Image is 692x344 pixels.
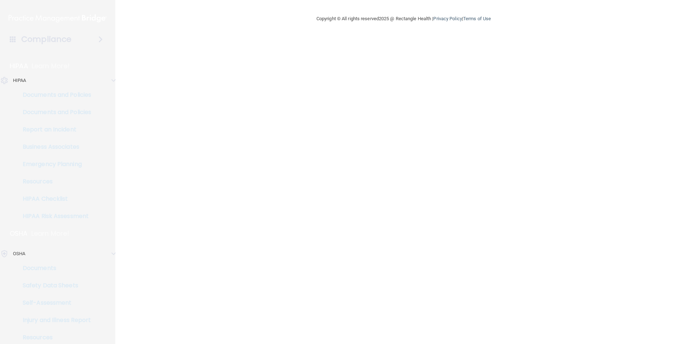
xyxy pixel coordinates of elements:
[5,161,103,168] p: Emergency Planning
[5,317,103,324] p: Injury and Illness Report
[13,249,25,258] p: OSHA
[463,16,491,21] a: Terms of Use
[5,109,103,116] p: Documents and Policies
[9,11,107,26] img: PMB logo
[5,299,103,306] p: Self-Assessment
[32,62,70,70] p: Learn More!
[5,178,103,185] p: Resources
[5,213,103,220] p: HIPAA Risk Assessment
[5,91,103,99] p: Documents and Policies
[31,229,70,238] p: Learn More!
[10,229,28,238] p: OSHA
[10,62,28,70] p: HIPAA
[5,143,103,151] p: Business Associates
[5,195,103,203] p: HIPAA Checklist
[13,76,26,85] p: HIPAA
[272,7,535,30] div: Copyright © All rights reserved 2025 @ Rectangle Health | |
[433,16,462,21] a: Privacy Policy
[5,126,103,133] p: Report an Incident
[5,282,103,289] p: Safety Data Sheets
[5,334,103,341] p: Resources
[21,34,71,44] h4: Compliance
[5,265,103,272] p: Documents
